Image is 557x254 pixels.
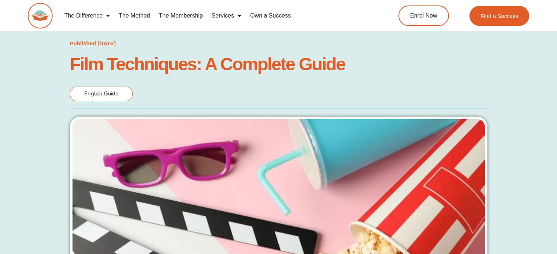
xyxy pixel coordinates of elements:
[469,6,529,26] a: Find a Success
[207,7,246,24] a: Services
[398,5,449,26] a: Enrol Now
[246,7,295,24] a: Own a Success
[410,13,437,19] span: Enrol Now
[114,7,154,24] a: The Method
[84,90,118,97] span: English Guide
[70,40,96,46] span: Published
[70,38,116,49] a: Published [DATE]
[60,7,115,24] a: The Difference
[520,219,557,254] iframe: Chat Widget
[480,13,518,19] span: Find a Success
[60,7,370,24] nav: Menu
[70,56,487,72] h1: Film Techniques: A Complete Guide
[97,40,116,46] time: [DATE]
[155,7,207,24] a: The Membership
